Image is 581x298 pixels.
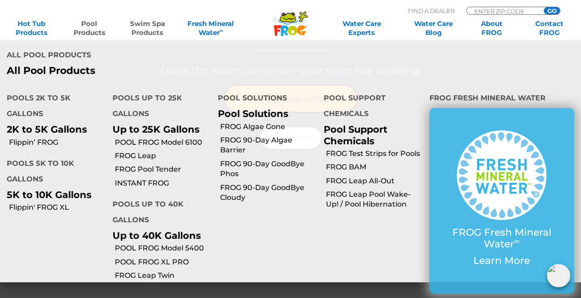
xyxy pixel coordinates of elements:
p: FROG Fresh Mineral Water [447,227,556,250]
h4: Pools 2K to 5K Gallons [7,90,99,124]
h4: FROG Fresh Mineral Water [429,90,574,108]
a: Pool Solutions [218,108,288,119]
p: 2K to 5K Gallons [7,124,99,135]
a: Flippin' FROG XL [9,203,106,212]
p: Learn More [447,255,556,267]
a: FROG Fresh Mineral Water∞ Learn More [447,130,556,271]
h4: Pool Solutions [218,90,310,108]
a: FROG Pool Tender [115,164,212,174]
a: FROG Test Strips for Pools [326,149,423,159]
p: Find A Dealer [408,7,455,15]
a: INSTANT FROG [115,178,212,188]
a: FROG Algae Gone [220,122,317,132]
sup: ∞ [514,237,520,246]
p: 5K to 10K Gallons [7,189,99,200]
a: Hot TubProducts [9,19,54,37]
a: FROG Leap Twin [115,271,212,281]
a: Water CareBlog [411,19,456,37]
sup: ∞ [220,27,223,34]
a: AboutFROG [469,19,514,37]
input: GO [544,7,560,14]
a: All Pool Products [7,65,284,77]
a: POOL FROG Model 6100 [115,138,212,147]
a: FROG 90-Day GoodBye Cloudy [220,183,317,203]
a: FROG Leap [115,151,212,161]
p: Up to 25K Gallons [113,124,205,135]
a: FROG 90-Day Algae Barrier [220,135,317,155]
a: Fresh MineralWater∞ [183,19,239,37]
a: Water CareExperts [325,19,398,37]
p: Up to 40K Gallons [113,230,205,241]
a: FROG Leap Pool Wake-Up! / Pool Hibernation [326,190,423,210]
h4: Pool Support Chemicals [324,90,416,124]
input: Zip Code Form [473,7,534,15]
h4: Pools up to 40K Gallons [113,196,205,230]
a: Swim SpaProducts [125,19,169,37]
a: FROG 90-Day GoodBye Phos [220,159,317,179]
h4: Pools 5K to 10K Gallons [7,155,99,189]
a: POOL FROG Model 5400 [115,243,212,253]
h4: Pools up to 25K Gallons [113,90,205,124]
h4: All Pool Products [7,47,284,65]
p: Pool Support Chemicals [324,124,416,146]
a: POOL FROG XL PRO [115,257,212,267]
img: openIcon [547,264,570,287]
a: ContactFROG [527,19,572,37]
a: PoolProducts [67,19,112,37]
a: FROG Leap All-Out [326,176,423,186]
a: FROG BAM [326,162,423,172]
a: Flippin’ FROG [9,138,106,147]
